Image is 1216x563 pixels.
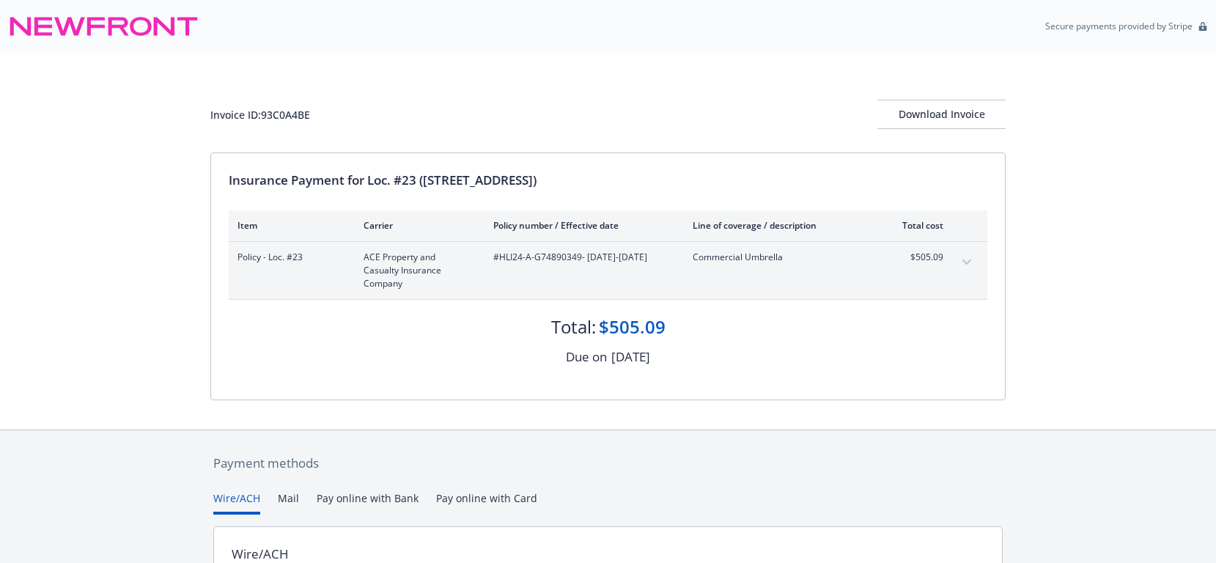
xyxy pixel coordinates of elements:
[213,490,260,515] button: Wire/ACH
[237,251,340,264] span: Policy - Loc. #23
[1045,20,1193,32] p: Secure payments provided by Stripe
[693,219,865,232] div: Line of coverage / description
[888,251,943,264] span: $505.09
[213,454,1003,473] div: Payment methods
[955,251,979,274] button: expand content
[693,251,865,264] span: Commercial Umbrella
[493,251,669,264] span: #HLI24-A-G74890349 - [DATE]-[DATE]
[278,490,299,515] button: Mail
[551,314,596,339] div: Total:
[877,100,1006,129] button: Download Invoice
[888,219,943,232] div: Total cost
[210,107,310,122] div: Invoice ID: 93C0A4BE
[611,347,650,367] div: [DATE]
[229,171,987,190] div: Insurance Payment for Loc. #23 ([STREET_ADDRESS])
[436,490,537,515] button: Pay online with Card
[364,251,470,290] span: ACE Property and Casualty Insurance Company
[599,314,666,339] div: $505.09
[493,219,669,232] div: Policy number / Effective date
[364,219,470,232] div: Carrier
[317,490,419,515] button: Pay online with Bank
[877,100,1006,128] div: Download Invoice
[566,347,607,367] div: Due on
[229,242,987,299] div: Policy - Loc. #23ACE Property and Casualty Insurance Company#HLI24-A-G74890349- [DATE]-[DATE]Comm...
[237,219,340,232] div: Item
